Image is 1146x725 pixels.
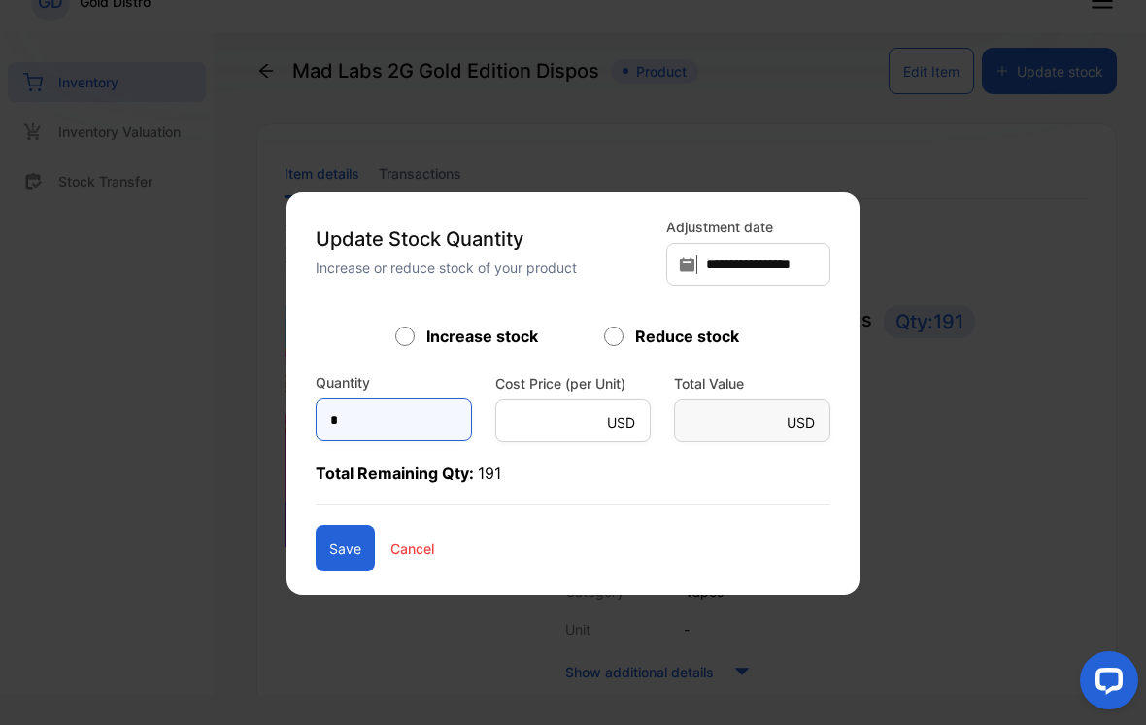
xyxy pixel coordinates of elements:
label: Adjustment date [666,217,830,237]
label: Total Value [674,373,830,394]
label: Cost Price (per Unit) [495,373,652,394]
label: Reduce stock [635,325,739,348]
button: Save [316,525,375,571]
p: Total Remaining Qty: [316,462,830,505]
p: USD [607,412,635,432]
p: Cancel [390,538,434,559]
p: USD [787,412,815,432]
label: Quantity [316,372,370,393]
iframe: LiveChat chat widget [1064,643,1146,725]
p: Update Stock Quantity [316,224,655,254]
p: Increase or reduce stock of your product [316,258,655,278]
label: Increase stock [426,325,538,348]
span: 191 [478,464,501,483]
